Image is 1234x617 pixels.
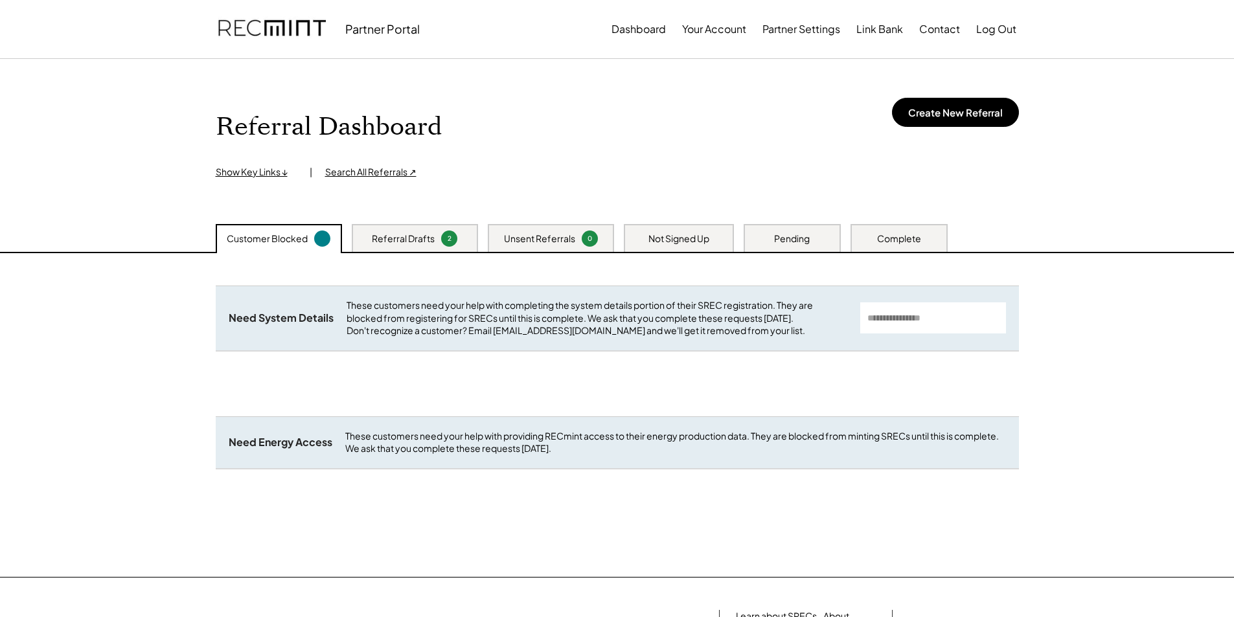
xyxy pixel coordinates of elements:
div: Customer Blocked [227,232,308,245]
div: Need System Details [229,311,334,325]
div: Need Energy Access [229,436,332,449]
div: Not Signed Up [648,232,709,245]
button: Dashboard [611,16,666,42]
div: 2 [443,234,455,243]
div: | [310,166,312,179]
button: Your Account [682,16,746,42]
div: 0 [584,234,596,243]
button: Log Out [976,16,1016,42]
div: Partner Portal [345,21,420,36]
div: Search All Referrals ↗ [325,166,417,179]
button: Link Bank [856,16,903,42]
div: These customers need your help with providing RECmint access to their energy production data. The... [345,430,1006,455]
button: Create New Referral [892,98,1019,127]
button: Contact [919,16,960,42]
button: Partner Settings [762,16,840,42]
div: Unsent Referrals [504,232,575,245]
div: Pending [774,232,810,245]
img: recmint-logotype%403x.png [218,7,326,51]
div: These customers need your help with completing the system details portion of their SREC registrat... [347,299,847,337]
div: Referral Drafts [372,232,435,245]
img: yH5BAEAAAAALAAAAAABAAEAAAIBRAA7 [487,91,558,163]
div: Complete [877,232,921,245]
div: Show Key Links ↓ [216,166,297,179]
h1: Referral Dashboard [216,112,442,142]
